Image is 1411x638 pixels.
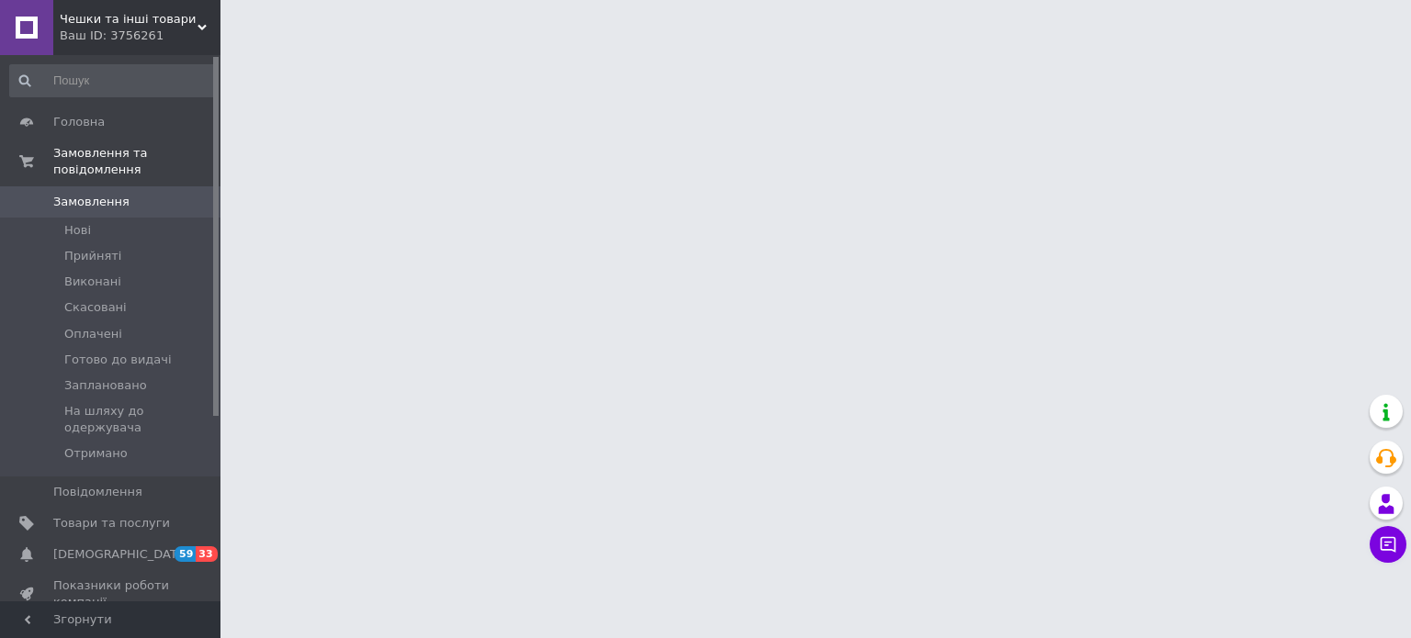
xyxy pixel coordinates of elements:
span: Нові [64,222,91,239]
span: Скасовані [64,299,127,316]
span: [DEMOGRAPHIC_DATA] [53,546,189,563]
div: Ваш ID: 3756261 [60,28,220,44]
input: Пошук [9,64,217,97]
span: Отримано [64,445,128,462]
span: Повідомлення [53,484,142,500]
span: Оплачені [64,326,122,342]
span: Головна [53,114,105,130]
span: Показники роботи компанії [53,577,170,610]
span: Товари та послуги [53,515,170,532]
span: На шляху до одержувача [64,403,215,436]
span: Виконані [64,274,121,290]
span: Заплановано [64,377,147,394]
span: Замовлення [53,194,130,210]
span: 33 [196,546,217,562]
span: Готово до видачі [64,352,172,368]
span: 59 [175,546,196,562]
button: Чат з покупцем [1370,526,1406,563]
span: Чешки та інші товари [60,11,198,28]
span: Замовлення та повідомлення [53,145,220,178]
span: Прийняті [64,248,121,264]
